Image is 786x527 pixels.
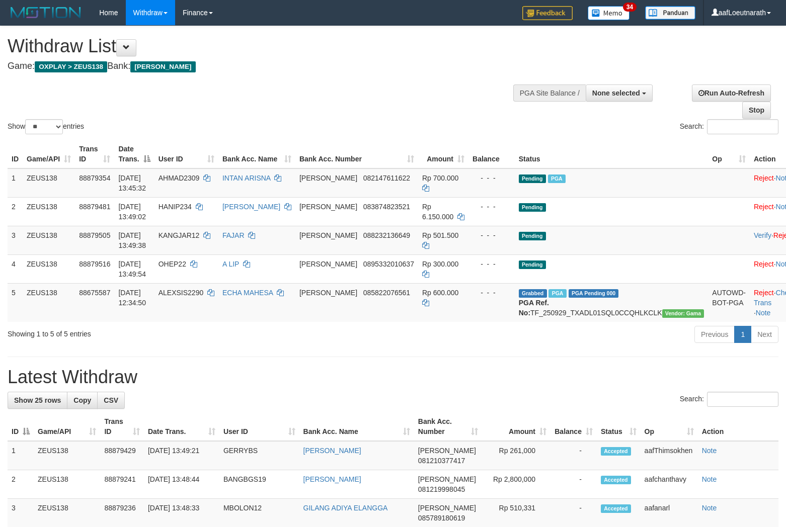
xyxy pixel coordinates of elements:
[473,230,511,240] div: - - -
[482,441,551,470] td: Rp 261,000
[23,140,75,168] th: Game/API: activate to sort column ascending
[708,140,750,168] th: Op: activate to sort column ascending
[130,61,195,72] span: [PERSON_NAME]
[588,6,630,20] img: Button%20Memo.svg
[79,289,110,297] span: 88675587
[482,412,551,441] th: Amount: activate to sort column ascending
[222,289,273,297] a: ECHA MAHESA
[8,283,23,322] td: 5
[8,119,84,134] label: Show entries
[363,174,410,182] span: Copy 082147611622 to clipboard
[742,102,771,119] a: Stop
[363,203,410,211] span: Copy 083874823521 to clipboard
[100,412,144,441] th: Trans ID: activate to sort column ascending
[601,476,631,484] span: Accepted
[34,441,100,470] td: ZEUS138
[34,470,100,499] td: ZEUS138
[519,299,549,317] b: PGA Ref. No:
[8,197,23,226] td: 2
[754,231,771,239] a: Verify
[104,396,118,404] span: CSV
[418,140,468,168] th: Amount: activate to sort column ascending
[303,504,388,512] a: GILANG ADIYA ELANGGA
[551,412,597,441] th: Balance: activate to sort column ascending
[513,84,586,102] div: PGA Site Balance /
[25,119,63,134] select: Showentries
[79,174,110,182] span: 88879354
[75,140,114,168] th: Trans ID: activate to sort column ascending
[548,174,566,183] span: Marked by aafanarl
[8,441,34,470] td: 1
[8,168,23,198] td: 1
[363,289,410,297] span: Copy 085822076561 to clipboard
[100,470,144,499] td: 88879241
[468,140,515,168] th: Balance
[159,174,200,182] span: AHMAD2309
[219,412,299,441] th: User ID: activate to sort column ascending
[680,392,778,407] label: Search:
[592,89,640,97] span: None selected
[303,447,361,455] a: [PERSON_NAME]
[754,174,774,182] a: Reject
[473,288,511,298] div: - - -
[8,325,320,339] div: Showing 1 to 5 of 5 entries
[8,226,23,254] td: 3
[219,470,299,499] td: BANGBGS19
[551,441,597,470] td: -
[623,3,637,12] span: 34
[159,203,192,211] span: HANIP234
[14,396,61,404] span: Show 25 rows
[692,84,771,102] a: Run Auto-Refresh
[734,326,751,343] a: 1
[702,504,717,512] a: Note
[601,504,631,513] span: Accepted
[473,173,511,183] div: - - -
[551,470,597,499] td: -
[418,514,465,522] span: Copy 085789180619 to clipboard
[118,203,146,221] span: [DATE] 13:49:02
[754,289,774,297] a: Reject
[641,441,698,470] td: aafThimsokhen
[418,485,465,493] span: Copy 081219998045 to clipboard
[118,260,146,278] span: [DATE] 13:49:54
[756,309,771,317] a: Note
[414,412,482,441] th: Bank Acc. Number: activate to sort column ascending
[754,203,774,211] a: Reject
[519,174,546,183] span: Pending
[159,231,200,239] span: KANGJAR12
[79,203,110,211] span: 88879481
[694,326,735,343] a: Previous
[8,61,514,71] h4: Game: Bank:
[303,475,361,483] a: [PERSON_NAME]
[73,396,91,404] span: Copy
[586,84,653,102] button: None selected
[8,5,84,20] img: MOTION_logo.png
[222,231,245,239] a: FAJAR
[515,140,709,168] th: Status
[422,203,453,221] span: Rp 6.150.000
[522,6,573,20] img: Feedback.jpg
[418,504,476,512] span: [PERSON_NAME]
[114,140,154,168] th: Date Trans.: activate to sort column descending
[519,232,546,240] span: Pending
[702,475,717,483] a: Note
[548,289,566,298] span: Marked by aafpengsreynich
[97,392,125,409] a: CSV
[23,254,75,283] td: ZEUS138
[641,412,698,441] th: Op: activate to sort column ascending
[218,140,295,168] th: Bank Acc. Name: activate to sort column ascending
[482,470,551,499] td: Rp 2,800,000
[597,412,641,441] th: Status: activate to sort column ascending
[222,203,280,211] a: [PERSON_NAME]
[34,412,100,441] th: Game/API: activate to sort column ascending
[698,412,778,441] th: Action
[515,283,709,322] td: TF_250929_TXADL01SQL0CCQHLKCLK
[8,140,23,168] th: ID
[519,289,547,298] span: Grabbed
[751,326,778,343] a: Next
[473,202,511,212] div: - - -
[159,260,186,268] span: OHEP22
[295,140,418,168] th: Bank Acc. Number: activate to sort column ascending
[118,231,146,249] span: [DATE] 13:49:38
[422,289,458,297] span: Rp 600.000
